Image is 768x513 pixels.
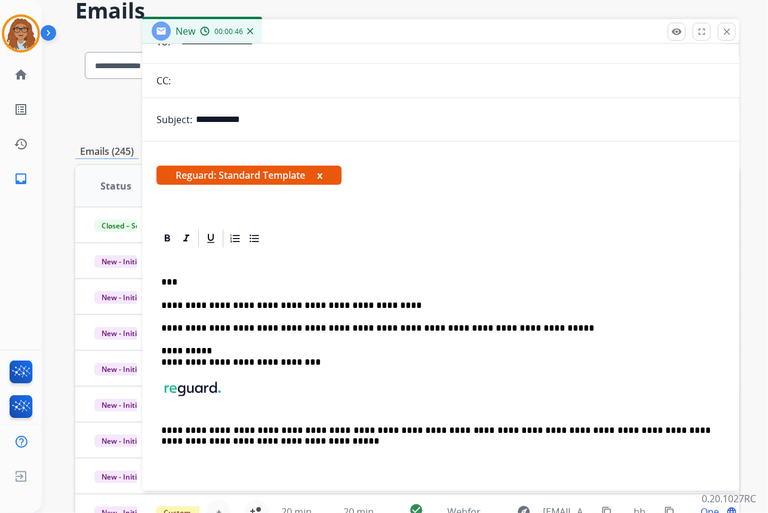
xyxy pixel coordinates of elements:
[671,26,682,37] mat-icon: remove_red_eye
[245,230,263,248] div: Bullet List
[158,230,176,248] div: Bold
[14,68,28,82] mat-icon: home
[14,137,28,151] mat-icon: history
[696,26,707,37] mat-icon: fullscreen
[14,172,28,186] mat-icon: inbox
[94,399,150,411] span: New - Initial
[100,179,131,193] span: Status
[94,219,161,232] span: Closed – Solved
[156,74,171,88] p: CC:
[721,26,732,37] mat-icon: close
[94,363,150,375] span: New - Initial
[75,144,139,159] p: Emails (245)
[4,17,38,50] img: avatar
[702,491,756,506] p: 0.20.1027RC
[156,112,192,127] p: Subject:
[176,25,195,38] span: New
[94,291,150,304] span: New - Initial
[214,27,243,36] span: 00:00:46
[94,435,150,447] span: New - Initial
[177,230,195,248] div: Italic
[14,102,28,117] mat-icon: list_alt
[202,230,220,248] div: Underline
[94,471,150,483] span: New - Initial
[226,230,244,248] div: Ordered List
[156,166,342,185] span: Reguard: Standard Template
[94,327,150,340] span: New - Initial
[317,168,322,182] button: x
[94,255,150,268] span: New - Initial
